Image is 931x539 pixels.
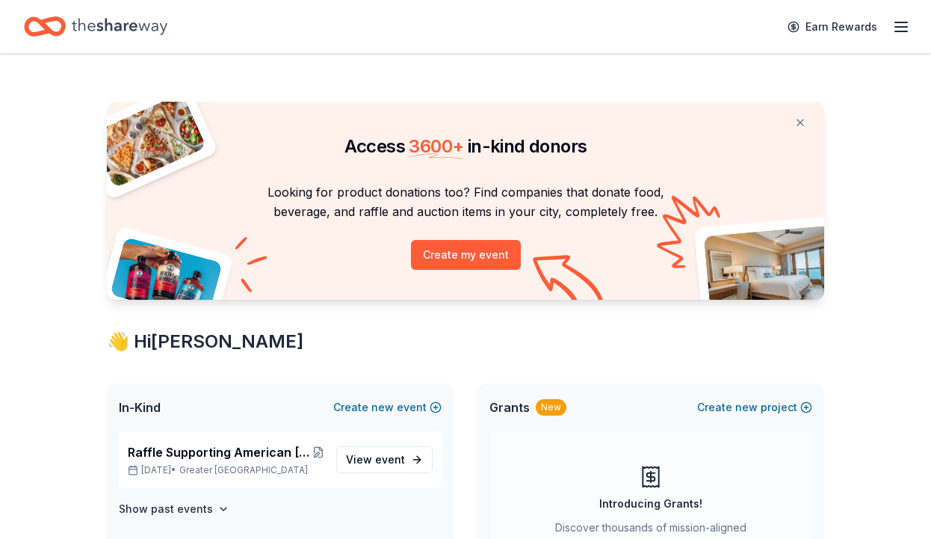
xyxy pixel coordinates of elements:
span: new [735,398,758,416]
a: Home [24,9,167,44]
button: Show past events [119,500,229,518]
span: 3600 + [409,135,463,157]
span: Grants [489,398,530,416]
a: View event [336,446,433,473]
span: Access in-kind donors [344,135,587,157]
p: [DATE] • [128,464,324,476]
span: new [371,398,394,416]
img: Curvy arrow [533,255,607,311]
span: Raffle Supporting American [MEDICAL_DATA] Society's "Making Strides Against [MEDICAL_DATA]" [128,443,312,461]
span: event [375,453,405,466]
span: Greater [GEOGRAPHIC_DATA] [179,464,308,476]
a: Earn Rewards [779,13,886,40]
span: View [346,451,405,469]
div: 👋 Hi [PERSON_NAME] [107,330,824,354]
button: Createnewevent [333,398,442,416]
span: In-Kind [119,398,161,416]
img: Pizza [90,93,207,188]
h4: Show past events [119,500,213,518]
p: Looking for product donations too? Find companies that donate food, beverage, and raffle and auct... [125,182,806,222]
div: New [536,399,566,416]
button: Createnewproject [697,398,812,416]
button: Create my event [411,240,521,270]
div: Introducing Grants! [599,495,702,513]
